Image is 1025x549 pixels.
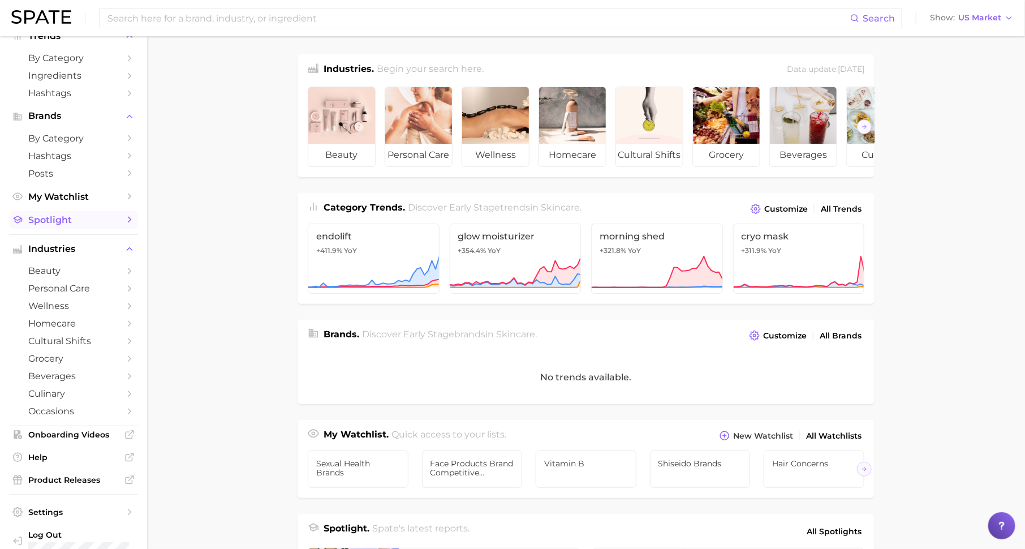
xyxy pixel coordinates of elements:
[764,451,864,488] a: Hair Concerns
[742,246,767,255] span: +311.9%
[9,315,138,332] a: homecare
[316,246,342,255] span: +411.9%
[803,428,864,444] a: All Watchlists
[9,28,138,45] button: Trends
[628,246,641,255] span: YoY
[9,188,138,205] a: My Watchlist
[28,265,119,276] span: beauty
[316,231,431,242] span: endolift
[539,144,606,166] span: homecare
[806,431,862,441] span: All Watchlists
[308,144,375,166] span: beauty
[28,430,119,440] span: Onboarding Videos
[373,522,470,541] h2: Spate's latest reports.
[422,451,523,488] a: Face products Brand Competitive Analysis
[488,246,501,255] span: YoY
[9,402,138,420] a: occasions
[857,119,872,134] button: Scroll Right
[544,459,628,468] span: Vitamin B
[9,332,138,350] a: cultural shifts
[458,246,486,255] span: +354.4%
[763,331,807,341] span: Customize
[324,62,374,78] h1: Industries.
[769,87,837,167] a: beverages
[787,62,864,78] div: Data update: [DATE]
[9,449,138,466] a: Help
[9,426,138,443] a: Onboarding Videos
[28,318,119,329] span: homecare
[541,202,580,213] span: skincare
[615,87,683,167] a: cultural shifts
[817,328,864,344] a: All Brands
[28,406,119,417] span: occasions
[344,246,357,255] span: YoY
[28,507,119,517] span: Settings
[733,431,793,441] span: New Watchlist
[692,87,760,167] a: grocery
[748,201,811,217] button: Customize
[28,475,119,485] span: Product Releases
[927,11,1017,25] button: ShowUS Market
[28,215,119,225] span: Spotlight
[616,144,683,166] span: cultural shifts
[9,280,138,297] a: personal care
[28,336,119,346] span: cultural shifts
[28,88,119,98] span: Hashtags
[9,367,138,385] a: beverages
[930,15,955,21] span: Show
[324,522,369,541] h1: Spotlight.
[770,144,837,166] span: beverages
[863,13,895,24] span: Search
[28,53,119,63] span: by Category
[818,201,864,217] a: All Trends
[298,350,875,404] div: No trends available.
[385,87,453,167] a: personal care
[9,297,138,315] a: wellness
[385,144,452,166] span: personal care
[308,224,440,294] a: endolift+411.9% YoY
[591,224,723,294] a: morning shed+321.8% YoY
[9,241,138,258] button: Industries
[28,133,119,144] span: by Category
[772,459,856,468] span: Hair Concerns
[28,388,119,399] span: culinary
[536,451,636,488] a: Vitamin B
[462,144,529,166] span: wellness
[9,147,138,165] a: Hashtags
[28,191,119,202] span: My Watchlist
[28,111,119,121] span: Brands
[450,224,582,294] a: glow moisturizer+354.4% YoY
[28,31,119,41] span: Trends
[804,522,864,541] a: All Spotlights
[458,231,573,242] span: glow moisturizer
[497,329,536,340] span: skincare
[693,144,760,166] span: grocery
[600,231,714,242] span: morning shed
[28,452,119,462] span: Help
[9,84,138,102] a: Hashtags
[28,244,119,254] span: Industries
[846,87,914,167] a: culinary
[857,462,872,477] button: Scroll Right
[324,329,359,340] span: Brands .
[733,224,865,294] a: cryo mask+311.9% YoY
[324,428,389,444] h1: My Watchlist.
[742,231,856,242] span: cryo mask
[28,168,119,179] span: Posts
[28,353,119,364] span: grocery
[658,459,742,468] span: Shiseido Brands
[747,328,809,344] button: Customize
[821,204,862,214] span: All Trends
[847,144,914,166] span: culinary
[28,301,119,311] span: wellness
[430,459,514,477] span: Face products Brand Competitive Analysis
[9,262,138,280] a: beauty
[28,70,119,81] span: Ingredients
[9,350,138,367] a: grocery
[9,504,138,521] a: Settings
[377,62,484,78] h2: Begin your search here.
[408,202,582,213] span: Discover Early Stage trends in .
[764,204,808,214] span: Customize
[9,49,138,67] a: by Category
[9,108,138,125] button: Brands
